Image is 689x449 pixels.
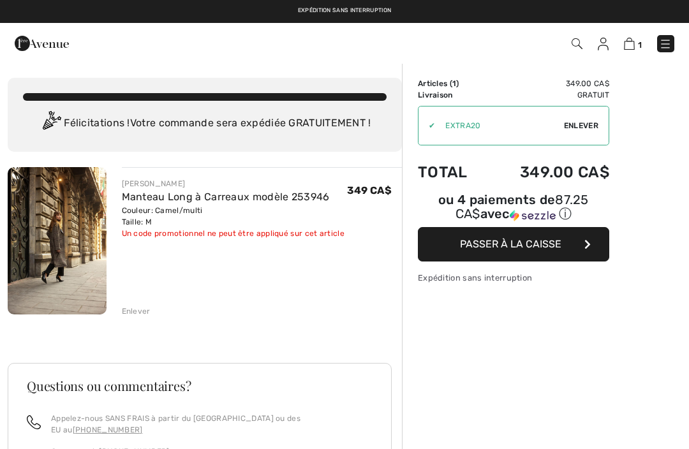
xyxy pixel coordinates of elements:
[456,192,589,221] span: 87.25 CA$
[418,151,486,194] td: Total
[564,120,598,131] span: Enlever
[419,120,435,131] div: ✔
[73,425,143,434] a: [PHONE_NUMBER]
[624,38,635,50] img: Panier d'achat
[486,151,609,194] td: 349.00 CA$
[486,89,609,101] td: Gratuit
[122,228,344,239] div: Un code promotionnel ne peut être appliqué sur cet article
[122,205,344,228] div: Couleur: Camel/multi Taille: M
[23,111,387,136] div: Félicitations ! Votre commande sera expédiée GRATUITEMENT !
[452,79,456,88] span: 1
[418,227,609,261] button: Passer à la caisse
[418,78,486,89] td: Articles ( )
[460,238,561,250] span: Passer à la caisse
[638,40,642,50] span: 1
[8,167,107,314] img: Manteau Long à Carreaux modèle 253946
[510,210,556,221] img: Sezzle
[15,31,69,56] img: 1ère Avenue
[27,379,373,392] h3: Questions ou commentaires?
[418,272,609,284] div: Expédition sans interruption
[122,178,344,189] div: [PERSON_NAME]
[572,38,582,49] img: Recherche
[486,78,609,89] td: 349.00 CA$
[27,415,41,429] img: call
[624,36,642,51] a: 1
[51,413,373,436] p: Appelez-nous SANS FRAIS à partir du [GEOGRAPHIC_DATA] ou des EU au
[659,38,672,50] img: Menu
[418,89,486,101] td: Livraison
[38,111,64,136] img: Congratulation2.svg
[435,107,564,145] input: Code promo
[122,305,151,317] div: Enlever
[418,194,609,223] div: ou 4 paiements de avec
[122,191,330,203] a: Manteau Long à Carreaux modèle 253946
[418,194,609,227] div: ou 4 paiements de87.25 CA$avecSezzle Cliquez pour en savoir plus sur Sezzle
[347,184,392,196] span: 349 CA$
[15,36,69,48] a: 1ère Avenue
[598,38,609,50] img: Mes infos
